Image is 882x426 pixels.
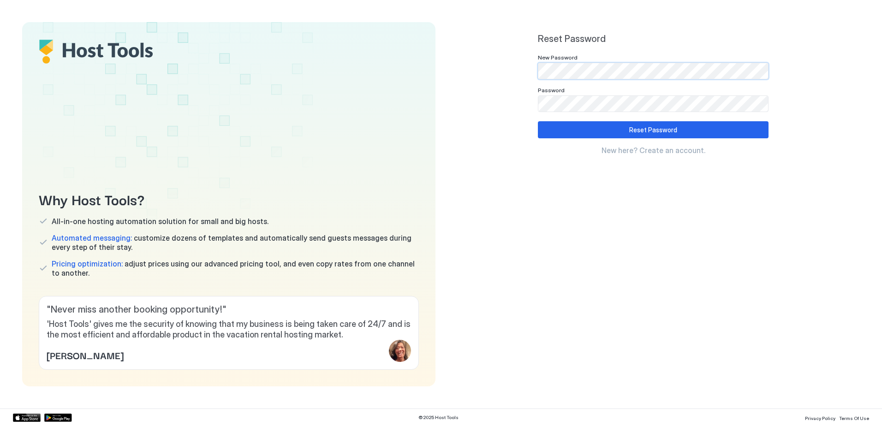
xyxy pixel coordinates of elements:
[52,233,419,252] span: customize dozens of templates and automatically send guests messages during every step of their s...
[39,189,419,209] span: Why Host Tools?
[538,146,769,155] a: New here? Create an account.
[805,415,835,421] span: Privacy Policy
[538,96,768,112] input: Input Field
[629,125,677,135] div: Reset Password
[538,121,769,138] button: Reset Password
[839,415,869,421] span: Terms Of Use
[389,340,411,362] div: profile
[47,348,124,362] span: [PERSON_NAME]
[418,414,459,420] span: © 2025 Host Tools
[47,304,411,315] span: " Never miss another booking opportunity! "
[538,87,565,94] span: Password
[538,33,769,45] span: Reset Password
[805,413,835,422] a: Privacy Policy
[602,146,705,155] span: New here? Create an account.
[52,259,419,278] span: adjust prices using our advanced pricing tool, and even copy rates from one channel to another.
[538,63,768,79] input: Input Field
[44,414,72,422] a: Google Play Store
[47,319,411,340] span: 'Host Tools' gives me the security of knowing that my business is being taken care of 24/7 and is...
[538,54,578,61] span: New Password
[839,413,869,422] a: Terms Of Use
[13,414,41,422] a: App Store
[52,217,268,226] span: All-in-one hosting automation solution for small and big hosts.
[52,233,132,243] span: Automated messaging:
[52,259,123,268] span: Pricing optimization:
